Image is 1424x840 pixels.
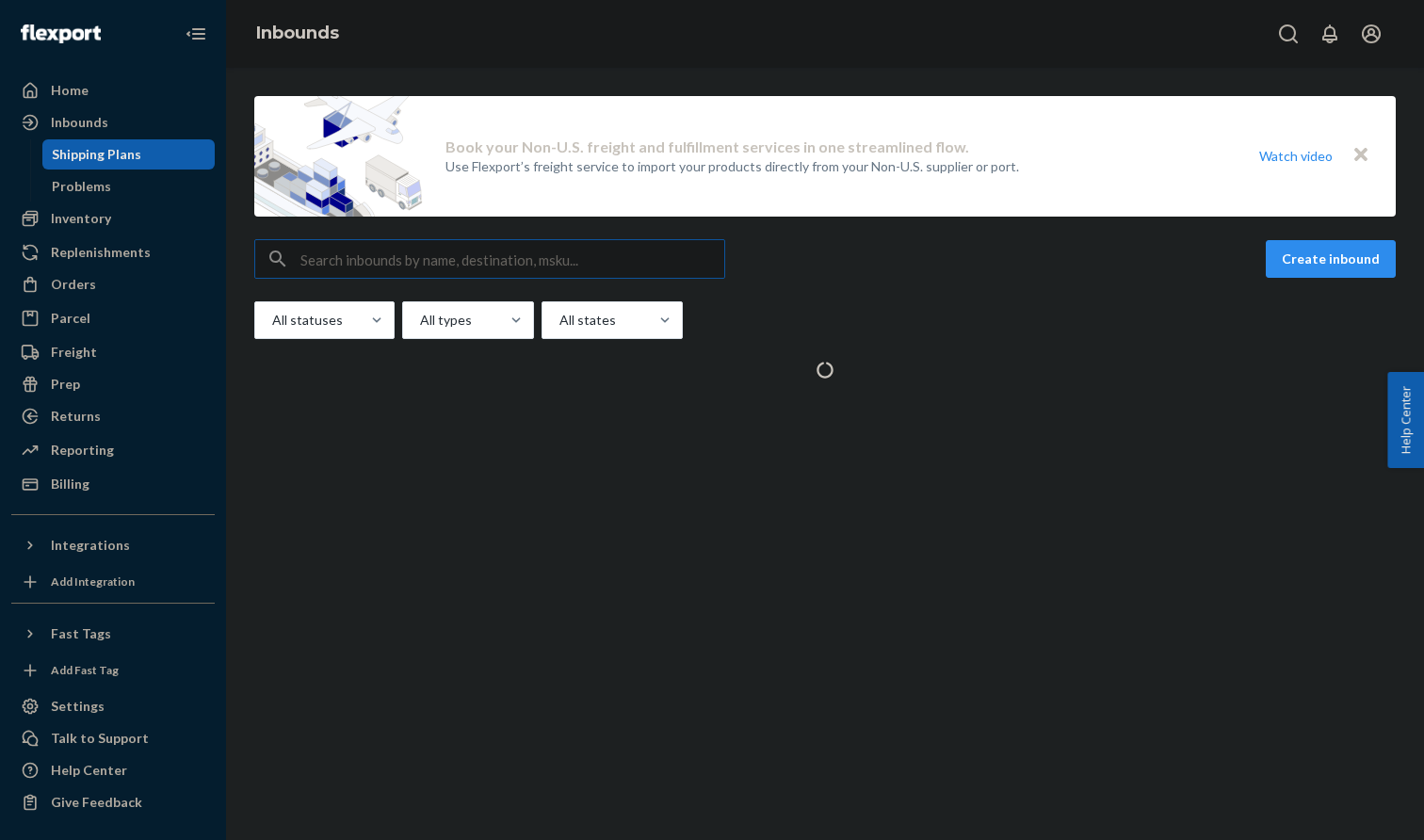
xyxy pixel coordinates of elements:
ol: breadcrumbs [241,7,354,61]
a: Shipping Plans [42,139,216,170]
a: Add Fast Tag [11,656,215,684]
div: Orders [51,275,96,294]
p: Book your Non-U.S. freight and fulfillment services in one streamlined flow. [445,137,969,158]
div: Talk to Support [51,729,149,748]
div: Integrations [51,536,130,555]
input: All statuses [270,311,272,330]
a: Settings [11,691,215,721]
div: Inventory [51,209,111,228]
a: Inventory [11,203,215,234]
a: Inbounds [256,23,339,43]
div: Give Feedback [51,793,142,812]
div: Freight [51,343,97,362]
a: Home [11,75,215,105]
a: Reporting [11,435,215,465]
a: Replenishments [11,237,215,267]
a: Billing [11,469,215,499]
p: Use Flexport’s freight service to import your products directly from your Non-U.S. supplier or port. [445,157,1019,176]
a: Help Center [11,755,215,785]
input: All types [418,311,420,330]
button: Watch video [1247,142,1345,170]
button: Talk to Support [11,723,215,753]
button: Open account menu [1352,15,1390,53]
button: Help Center [1387,372,1424,468]
div: Fast Tags [51,624,111,643]
div: Prep [51,375,80,394]
button: Integrations [11,530,215,560]
img: Flexport logo [21,24,101,43]
a: Inbounds [11,107,215,137]
button: Close Navigation [177,15,215,53]
div: Home [51,81,89,100]
div: Add Fast Tag [51,662,119,678]
div: Add Integration [51,573,135,590]
div: Billing [51,475,89,493]
div: Problems [52,177,111,196]
div: Parcel [51,309,90,328]
button: Open notifications [1311,15,1349,53]
button: Give Feedback [11,787,215,817]
input: All states [558,311,559,330]
div: Settings [51,697,105,716]
div: Help Center [51,761,127,780]
div: Returns [51,407,101,426]
div: Reporting [51,441,114,460]
a: Freight [11,337,215,367]
button: Open Search Box [1270,15,1307,53]
div: Replenishments [51,243,151,262]
a: Parcel [11,303,215,333]
a: Add Integration [11,568,215,595]
a: Returns [11,401,215,431]
div: Inbounds [51,113,108,132]
button: Close [1349,142,1373,170]
a: Problems [42,171,216,202]
a: Orders [11,269,215,299]
button: Create inbound [1266,240,1396,278]
a: Prep [11,369,215,399]
input: Search inbounds by name, destination, msku... [300,240,724,278]
button: Fast Tags [11,619,215,649]
div: Shipping Plans [52,145,141,164]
